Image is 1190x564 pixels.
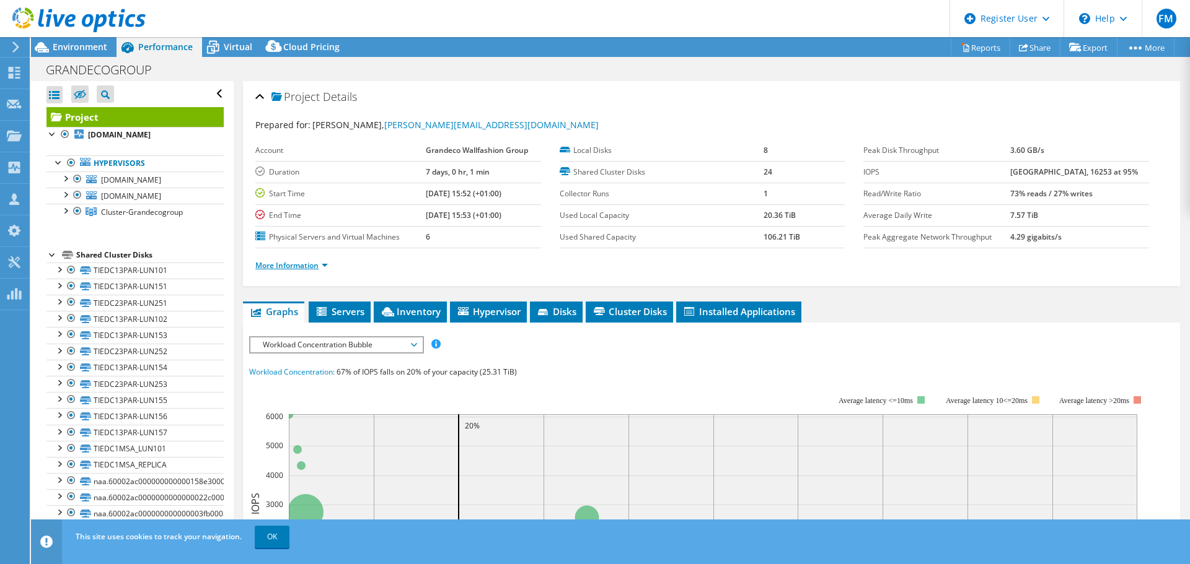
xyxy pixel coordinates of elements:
[1157,9,1176,28] span: FM
[257,337,416,352] span: Workload Concentration Bubble
[249,367,335,377] span: Workload Concentration:
[46,327,224,343] a: TIEDC13PAR-LUN153
[863,166,1010,178] label: IOPS
[101,175,161,185] span: [DOMAIN_NAME]
[46,473,224,489] a: naa.60002ac000000000000158e300022586
[426,167,490,177] b: 7 days, 0 hr, 1 min
[255,209,425,222] label: End Time
[426,188,501,199] b: [DATE] 15:52 (+01:00)
[46,376,224,392] a: TIEDC23PAR-LUN253
[283,41,340,53] span: Cloud Pricing
[46,489,224,505] a: naa.60002ac0000000000000022c00022586
[46,344,224,360] a: TIEDC23PAR-LUN252
[101,191,161,201] span: [DOMAIN_NAME]
[1010,232,1062,242] b: 4.29 gigabits/s
[266,470,283,480] text: 4000
[255,188,425,200] label: Start Time
[1010,38,1060,57] a: Share
[224,41,252,53] span: Virtual
[46,279,224,295] a: TIEDC13PAR-LUN151
[337,367,517,377] span: 67% of IOPS falls on 20% of your capacity (25.31 TiB)
[46,392,224,408] a: TIEDC13PAR-LUN155
[1010,210,1038,220] b: 7.57 TiB
[592,305,667,318] span: Cluster Disks
[138,41,193,53] span: Performance
[46,127,224,143] a: [DOMAIN_NAME]
[863,209,1010,222] label: Average Daily Write
[255,231,425,243] label: Physical Servers and Virtual Machines
[255,526,289,548] a: OK
[426,232,430,242] b: 6
[46,457,224,473] a: TIEDC1MSA_REPLICA
[1117,38,1175,57] a: More
[76,248,224,262] div: Shared Cluster Disks
[1010,167,1138,177] b: [GEOGRAPHIC_DATA], 16253 at 95%
[764,232,800,242] b: 106.21 TiB
[255,166,425,178] label: Duration
[46,505,224,521] a: naa.60002ac000000000000003fb00022586
[1059,396,1129,405] text: Average latency >20ms
[839,396,913,405] tspan: Average latency <=10ms
[46,107,224,127] a: Project
[560,209,764,222] label: Used Local Capacity
[1010,188,1093,199] b: 73% reads / 27% writes
[863,188,1010,200] label: Read/Write Ratio
[46,408,224,424] a: TIEDC13PAR-LUN156
[682,305,795,318] span: Installed Applications
[46,155,224,171] a: Hypervisors
[249,492,262,514] text: IOPS
[249,305,298,318] span: Graphs
[46,360,224,376] a: TIEDC13PAR-LUN154
[46,311,224,327] a: TIEDC13PAR-LUN102
[323,89,357,104] span: Details
[255,144,425,157] label: Account
[312,119,599,131] span: [PERSON_NAME],
[764,145,768,155] b: 8
[560,144,764,157] label: Local Disks
[53,41,107,53] span: Environment
[255,260,328,271] a: More Information
[46,171,224,188] a: [DOMAIN_NAME]
[951,38,1010,57] a: Reports
[1060,38,1117,57] a: Export
[764,188,768,199] b: 1
[1010,145,1044,155] b: 3.60 GB/s
[380,305,441,318] span: Inventory
[560,166,764,178] label: Shared Cluster Disks
[560,188,764,200] label: Collector Runs
[863,144,1010,157] label: Peak Disk Throughput
[456,305,521,318] span: Hypervisor
[76,531,242,542] span: This site uses cookies to track your navigation.
[46,204,224,220] a: Cluster-Grandecogroup
[266,411,283,422] text: 6000
[101,207,183,217] span: Cluster-Grandecogroup
[1079,13,1090,24] svg: \n
[863,231,1010,243] label: Peak Aggregate Network Throughput
[46,425,224,441] a: TIEDC13PAR-LUN157
[560,231,764,243] label: Used Shared Capacity
[271,91,320,103] span: Project
[426,145,528,155] b: Grandeco Wallfashion Group
[88,129,151,140] b: [DOMAIN_NAME]
[465,420,480,431] text: 20%
[764,167,772,177] b: 24
[315,305,364,318] span: Servers
[46,188,224,204] a: [DOMAIN_NAME]
[46,441,224,457] a: TIEDC1MSA_LUN101
[426,210,501,220] b: [DATE] 15:53 (+01:00)
[255,119,311,131] label: Prepared for:
[946,396,1028,405] tspan: Average latency 10<=20ms
[764,210,796,220] b: 20.36 TiB
[266,499,283,510] text: 3000
[46,295,224,311] a: TIEDC23PAR-LUN251
[536,305,576,318] span: Disks
[384,119,599,131] a: [PERSON_NAME][EMAIL_ADDRESS][DOMAIN_NAME]
[46,262,224,279] a: TIEDC13PAR-LUN101
[40,63,171,77] h1: GRANDECOGROUP
[266,440,283,451] text: 5000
